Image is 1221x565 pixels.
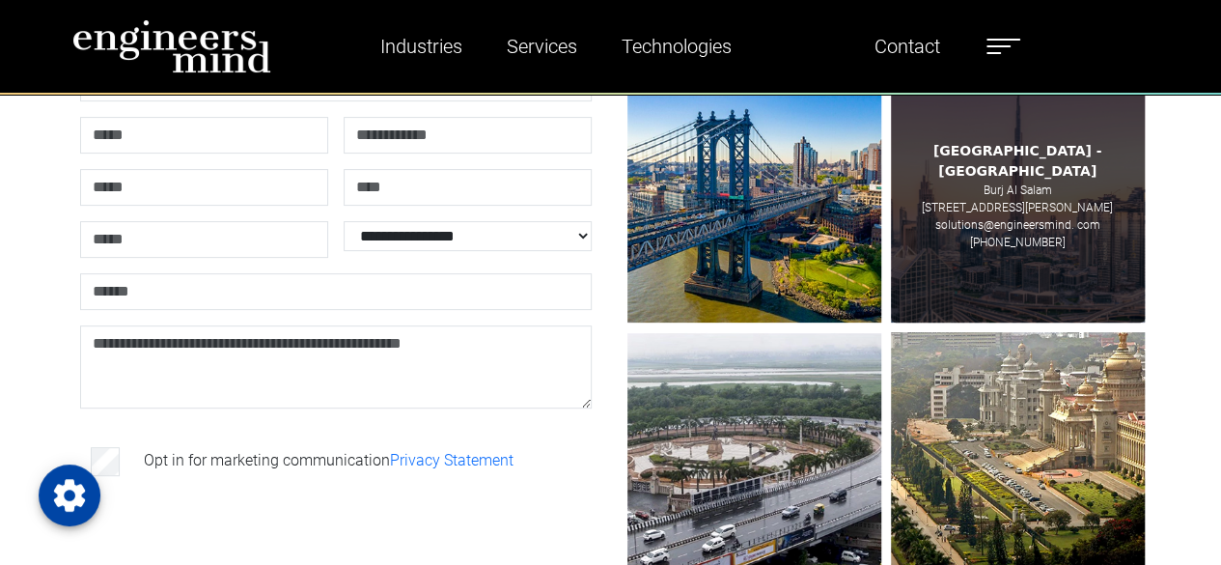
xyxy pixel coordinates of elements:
label: Opt in for marketing communication [144,449,513,472]
p: solutions@engineersmind. com [935,216,1100,234]
a: Privacy Statement [390,451,513,469]
a: Contact [867,24,948,69]
a: Services [499,24,585,69]
p: [PHONE_NUMBER] [970,234,1066,251]
a: Industries [373,24,470,69]
div: [GEOGRAPHIC_DATA] - [GEOGRAPHIC_DATA] [905,141,1130,182]
img: logo [72,19,271,73]
p: Burj Al Salam [984,182,1052,199]
p: [STREET_ADDRESS][PERSON_NAME] [922,199,1113,216]
a: Technologies [614,24,739,69]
